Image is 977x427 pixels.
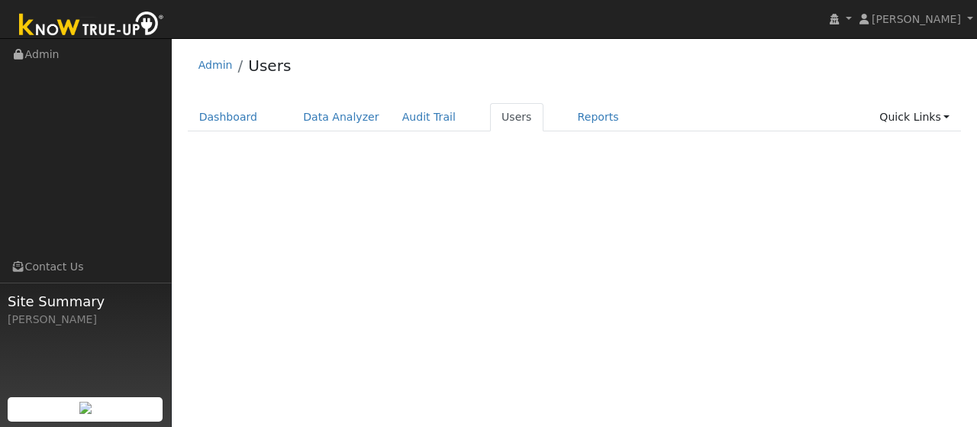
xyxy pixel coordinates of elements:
div: [PERSON_NAME] [8,312,163,328]
a: Dashboard [188,103,269,131]
a: Admin [198,59,233,71]
a: Quick Links [868,103,961,131]
span: [PERSON_NAME] [872,13,961,25]
img: Know True-Up [11,8,172,43]
img: retrieve [79,402,92,414]
a: Reports [566,103,630,131]
a: Data Analyzer [292,103,391,131]
a: Audit Trail [391,103,467,131]
span: Site Summary [8,291,163,312]
a: Users [490,103,543,131]
a: Users [248,57,291,75]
